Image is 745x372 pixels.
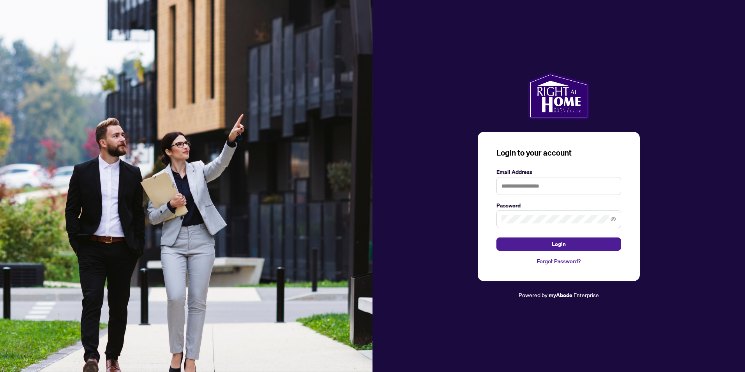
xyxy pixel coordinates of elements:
a: Forgot Password? [496,257,621,266]
label: Email Address [496,168,621,176]
h3: Login to your account [496,147,621,158]
img: ma-logo [528,73,589,119]
span: Powered by [519,291,547,298]
a: myAbode [549,291,572,299]
span: Enterprise [574,291,599,298]
label: Password [496,201,621,210]
span: eye-invisible [611,216,616,222]
button: Login [496,237,621,251]
span: Login [552,238,566,250]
